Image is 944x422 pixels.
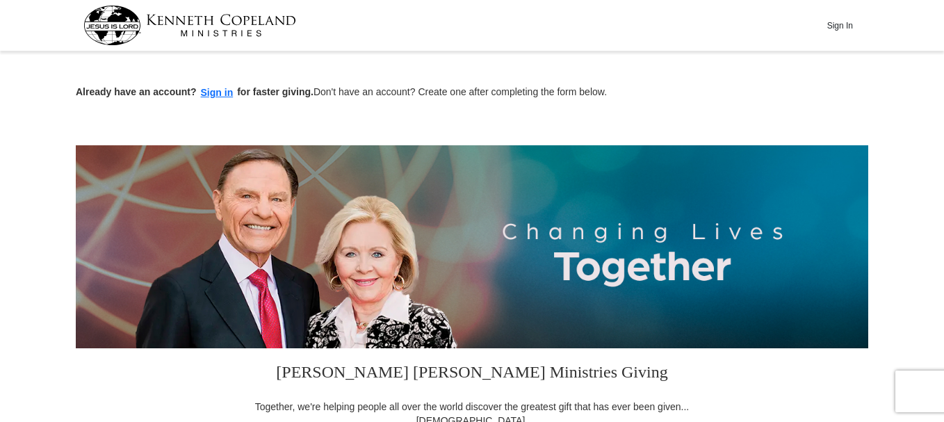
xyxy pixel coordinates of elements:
p: Don't have an account? Create one after completing the form below. [76,85,868,101]
h3: [PERSON_NAME] [PERSON_NAME] Ministries Giving [246,348,698,400]
strong: Already have an account? for faster giving. [76,86,314,97]
button: Sign in [197,85,238,101]
button: Sign In [819,15,861,36]
img: kcm-header-logo.svg [83,6,296,45]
